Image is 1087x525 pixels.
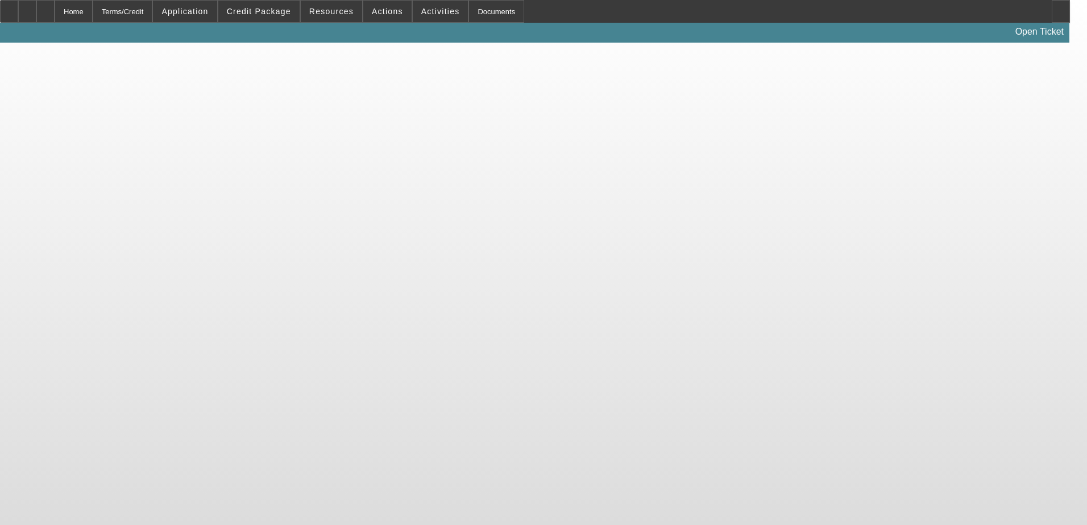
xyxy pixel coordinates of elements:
span: Application [161,7,208,16]
button: Resources [301,1,362,22]
span: Credit Package [227,7,291,16]
span: Resources [309,7,354,16]
button: Actions [363,1,412,22]
span: Actions [372,7,403,16]
button: Credit Package [218,1,300,22]
span: Activities [421,7,460,16]
a: Open Ticket [1011,22,1068,41]
button: Application [153,1,217,22]
button: Activities [413,1,468,22]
